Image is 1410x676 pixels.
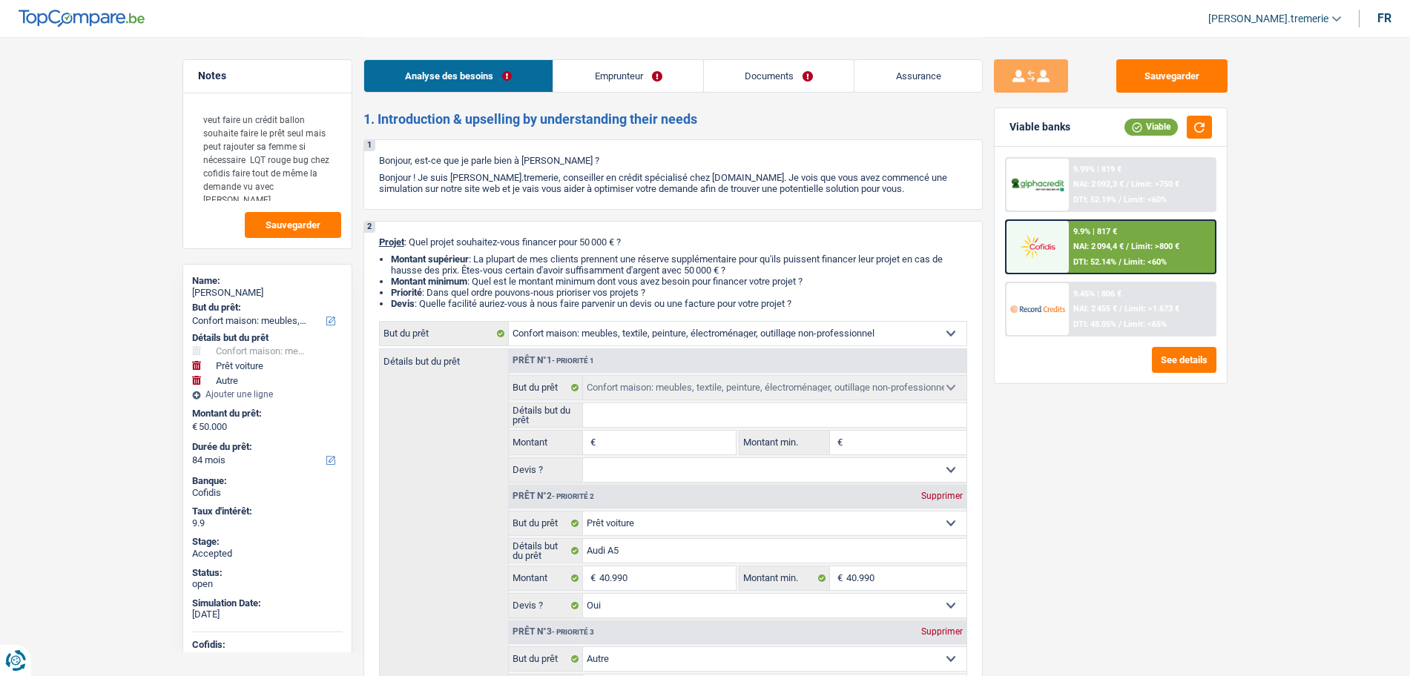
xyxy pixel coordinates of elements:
div: Simulation Date: [192,597,343,609]
li: : Dans quel ordre pouvons-nous prioriser vos projets ? [391,287,967,298]
a: Emprunteur [553,60,703,92]
span: DTI: 52.14% [1073,257,1116,267]
span: Limit: <65% [1124,319,1167,329]
div: Viable banks [1009,121,1070,133]
li: : Quel est le montant minimum dont vous avez besoin pour financer votre projet ? [391,276,967,287]
span: Limit: >750 € [1131,179,1179,189]
h2: 1. Introduction & upselling by understanding their needs [363,111,983,127]
span: Sauvegarder [266,220,320,230]
button: See details [1152,347,1216,373]
div: [PERSON_NAME] [192,287,343,299]
span: [PERSON_NAME].tremerie [1208,13,1328,25]
span: Devis [391,298,415,309]
label: Devis ? [509,594,584,617]
div: Prêt n°1 [509,356,598,365]
div: Status: [192,567,343,579]
span: Limit: <60% [1124,257,1167,267]
span: € [583,431,599,454]
span: / [1126,179,1129,189]
div: fr [1377,11,1391,25]
button: Sauvegarder [245,212,341,238]
p: : Quel projet souhaitez-vous financer pour 50 000 € ? [379,236,967,248]
div: 2 [364,222,375,233]
span: DTI: 52.19% [1073,195,1116,205]
span: Projet [379,236,404,248]
div: Détails but du prêt [192,332,343,344]
span: / [1119,319,1121,329]
span: / [1119,304,1122,314]
span: / [1126,242,1129,251]
div: Banque: [192,475,343,487]
label: But du prêt: [192,302,340,314]
label: Montant min. [739,566,830,590]
img: TopCompare Logo [19,10,145,27]
strong: Priorité [391,287,422,298]
label: Durée du prêt: [192,441,340,453]
label: But du prêt [509,511,584,535]
strong: Montant minimum [391,276,467,287]
div: Taux d'intérêt: [192,506,343,517]
span: € [830,566,846,590]
div: Prêt n°3 [509,627,598,637]
div: Viable [1124,119,1178,135]
div: Cofidis: [192,639,343,651]
div: Accepted [192,548,343,560]
label: Montant [509,431,584,454]
div: 1 [364,140,375,151]
div: Accepted [192,651,343,663]
label: Détails but du prêt [509,403,584,427]
div: Stage: [192,536,343,548]
span: € [583,566,599,590]
span: / [1119,257,1121,267]
div: 9.9 [192,517,343,529]
div: open [192,578,343,590]
p: Bonjour, est-ce que je parle bien à [PERSON_NAME] ? [379,155,967,166]
label: Détails but du prêt [509,539,584,563]
div: Ajouter une ligne [192,389,343,400]
strong: Montant supérieur [391,253,469,265]
label: Devis ? [509,458,584,482]
div: Name: [192,275,343,287]
label: Détails but du prêt [380,349,508,366]
span: NAI: 2 455 € [1073,304,1117,314]
span: Limit: >1.673 € [1124,304,1179,314]
img: Cofidis [1010,233,1065,260]
label: But du prêt [509,647,584,671]
a: [PERSON_NAME].tremerie [1196,7,1341,31]
button: Sauvegarder [1116,59,1228,93]
div: Cofidis [192,487,343,499]
span: NAI: 2 092,3 € [1073,179,1124,189]
label: But du prêt [380,322,509,345]
a: Documents [704,60,854,92]
p: Bonjour ! Je suis [PERSON_NAME].tremerie, conseiller en crédit spécialisé chez [DOMAIN_NAME]. Je ... [379,172,967,194]
div: Supprimer [918,491,966,500]
span: € [830,431,846,454]
a: Assurance [854,60,982,92]
label: Montant [509,566,584,590]
div: 9.99% | 819 € [1073,165,1121,174]
li: : Quelle facilité auriez-vous à nous faire parvenir un devis ou une facture pour votre projet ? [391,298,967,309]
span: Limit: <60% [1124,195,1167,205]
span: DTI: 48.05% [1073,319,1116,329]
label: Montant du prêt: [192,408,340,420]
span: NAI: 2 094,4 € [1073,242,1124,251]
div: 9.9% | 817 € [1073,227,1117,236]
div: Supprimer [918,627,966,636]
h5: Notes [198,70,337,82]
label: Montant min. [739,431,830,454]
img: Record Credits [1010,295,1065,322]
img: AlphaCredit [1010,176,1065,193]
span: - Priorité 2 [552,492,594,500]
span: - Priorité 3 [552,628,594,636]
div: 9.45% | 806 € [1073,289,1121,299]
span: € [192,421,197,433]
span: - Priorité 1 [552,357,594,365]
label: But du prêt [509,376,584,400]
a: Analyse des besoins [364,60,553,92]
div: [DATE] [192,609,343,620]
div: Prêt n°2 [509,491,598,501]
span: / [1119,195,1121,205]
span: Limit: >800 € [1131,242,1179,251]
li: : La plupart de mes clients prennent une réserve supplémentaire pour qu'ils puissent financer leu... [391,253,967,276]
